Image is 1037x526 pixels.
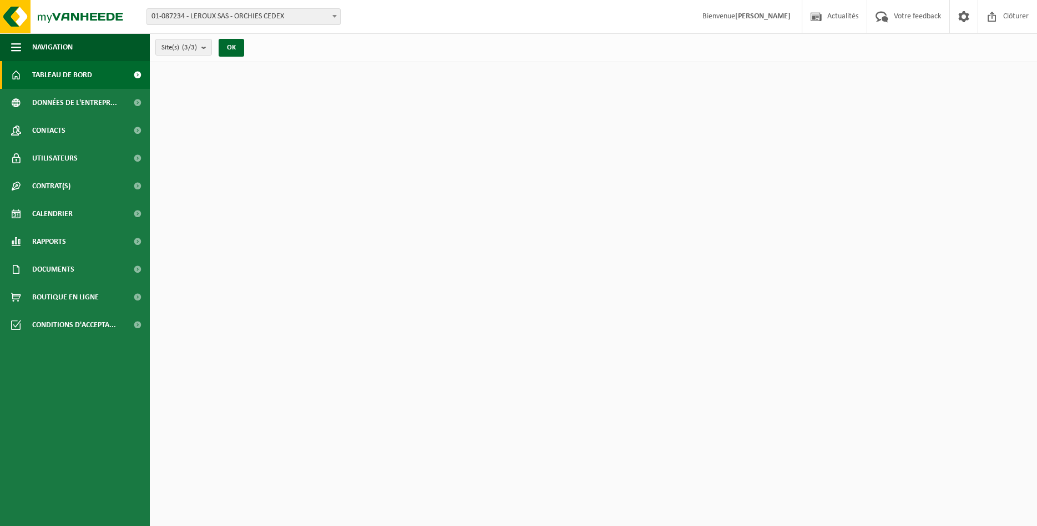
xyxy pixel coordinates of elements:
[147,9,340,24] span: 01-087234 - LEROUX SAS - ORCHIES CEDEX
[32,228,66,256] span: Rapports
[155,39,212,56] button: Site(s)(3/3)
[32,172,70,200] span: Contrat(s)
[182,44,197,51] count: (3/3)
[32,311,116,339] span: Conditions d'accepta...
[32,89,117,117] span: Données de l'entrepr...
[735,12,791,21] strong: [PERSON_NAME]
[32,283,99,311] span: Boutique en ligne
[219,39,244,57] button: OK
[32,117,65,144] span: Contacts
[32,256,74,283] span: Documents
[32,200,73,228] span: Calendrier
[146,8,341,25] span: 01-087234 - LEROUX SAS - ORCHIES CEDEX
[161,39,197,56] span: Site(s)
[32,61,92,89] span: Tableau de bord
[32,144,78,172] span: Utilisateurs
[32,33,73,61] span: Navigation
